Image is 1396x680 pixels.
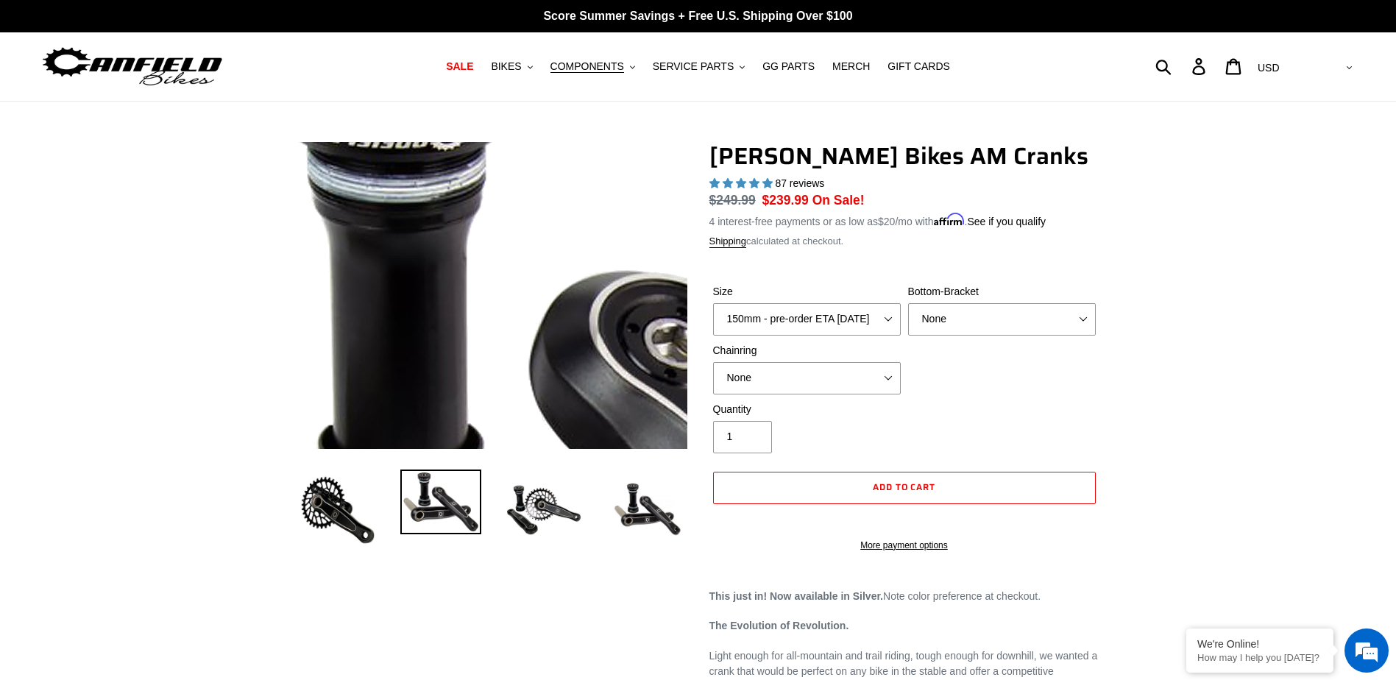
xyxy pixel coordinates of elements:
[755,57,822,77] a: GG PARTS
[832,60,870,73] span: MERCH
[606,470,687,550] img: Load image into Gallery viewer, CANFIELD-AM_DH-CRANKS
[825,57,877,77] a: MERCH
[709,589,1099,604] p: Note color preference at checkout.
[709,142,1099,170] h1: [PERSON_NAME] Bikes AM Cranks
[645,57,752,77] button: SERVICE PARTS
[878,216,895,227] span: $20
[1197,638,1322,650] div: We're Online!
[543,57,642,77] button: COMPONENTS
[887,60,950,73] span: GIFT CARDS
[40,43,224,90] img: Canfield Bikes
[775,177,824,189] span: 87 reviews
[713,472,1096,504] button: Add to cart
[967,216,1046,227] a: See if you qualify - Learn more about Affirm Financing (opens in modal)
[880,57,957,77] a: GIFT CARDS
[709,210,1046,230] p: 4 interest-free payments or as low as /mo with .
[709,590,884,602] strong: This just in! Now available in Silver.
[439,57,481,77] a: SALE
[709,177,776,189] span: 4.97 stars
[762,193,809,208] span: $239.99
[709,234,1099,249] div: calculated at checkout.
[400,470,481,534] img: Load image into Gallery viewer, Canfield Cranks
[709,235,747,248] a: Shipping
[713,402,901,417] label: Quantity
[713,343,901,358] label: Chainring
[446,60,473,73] span: SALE
[908,284,1096,300] label: Bottom-Bracket
[297,470,378,550] img: Load image into Gallery viewer, Canfield Bikes AM Cranks
[483,57,539,77] button: BIKES
[1163,50,1201,82] input: Search
[713,284,901,300] label: Size
[873,480,936,494] span: Add to cart
[491,60,521,73] span: BIKES
[934,213,965,226] span: Affirm
[812,191,865,210] span: On Sale!
[713,539,1096,552] a: More payment options
[709,620,849,631] strong: The Evolution of Revolution.
[709,193,756,208] s: $249.99
[550,60,624,73] span: COMPONENTS
[1197,652,1322,663] p: How may I help you today?
[503,470,584,550] img: Load image into Gallery viewer, Canfield Bikes AM Cranks
[762,60,815,73] span: GG PARTS
[653,60,734,73] span: SERVICE PARTS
